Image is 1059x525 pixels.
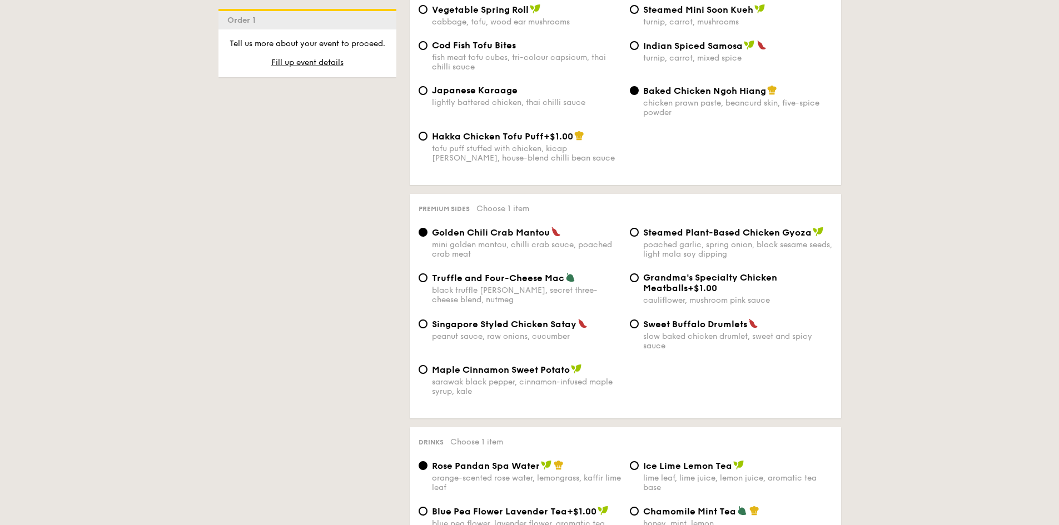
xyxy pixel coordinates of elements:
[688,283,717,293] span: +$1.00
[643,473,832,492] div: lime leaf, lime juice, lemon juice, aromatic tea base
[643,17,832,27] div: turnip, carrot, mushrooms
[749,506,759,516] img: icon-chef-hat.a58ddaea.svg
[630,228,639,237] input: Steamed Plant-Based Chicken Gyozapoached garlic, spring onion, black sesame seeds, light mala soy...
[574,131,584,141] img: icon-chef-hat.a58ddaea.svg
[432,4,529,15] span: Vegetable Spring Roll
[432,461,540,471] span: Rose Pandan Spa Water
[419,205,470,213] span: Premium sides
[643,86,766,96] span: Baked Chicken Ngoh Hiang
[598,506,609,516] img: icon-vegan.f8ff3823.svg
[419,507,427,516] input: Blue Pea Flower Lavender Tea+$1.00blue pea flower, lavender flower, aromatic tea base
[432,40,516,51] span: Cod Fish Tofu Bites
[432,332,621,341] div: peanut sauce, raw onions, cucumber
[757,40,767,50] img: icon-spicy.37a8142b.svg
[432,377,621,396] div: sarawak black pepper, cinnamon-infused maple syrup, kale
[432,506,567,517] span: Blue Pea Flower Lavender Tea
[419,5,427,14] input: Vegetable Spring Rollcabbage, tofu, wood ear mushrooms
[419,319,427,328] input: Singapore Styled Chicken Sataypeanut sauce, raw onions, cucumber
[643,98,832,117] div: chicken prawn paste, beancurd skin, five-spice powder
[630,461,639,470] input: Ice Lime Lemon Tealime leaf, lime juice, lemon juice, aromatic tea base
[432,319,576,329] span: Singapore Styled Chicken Satay
[643,272,777,293] span: Grandma's Specialty Chicken Meatballs
[748,318,758,328] img: icon-spicy.37a8142b.svg
[643,240,832,259] div: poached garlic, spring onion, black sesame seeds, light mala soy dipping
[432,364,570,375] span: Maple Cinnamon Sweet Potato
[733,460,744,470] img: icon-vegan.f8ff3823.svg
[565,272,575,282] img: icon-vegetarian.fe4039eb.svg
[419,86,427,95] input: Japanese Karaagelightly battered chicken, thai chilli sauce
[643,319,747,329] span: Sweet Buffalo Drumlets
[630,273,639,282] input: Grandma's Specialty Chicken Meatballs+$1.00cauliflower, mushroom pink sauce
[551,227,561,237] img: icon-spicy.37a8142b.svg
[554,460,564,470] img: icon-chef-hat.a58ddaea.svg
[643,296,832,305] div: cauliflower, mushroom pink sauce
[630,507,639,516] input: Chamomile Mint Teahoney, mint, lemon
[744,40,755,50] img: icon-vegan.f8ff3823.svg
[530,4,541,14] img: icon-vegan.f8ff3823.svg
[432,240,621,259] div: mini golden mantou, chilli crab sauce, poached crab meat
[227,38,387,49] p: Tell us more about your event to proceed.
[630,319,639,328] input: Sweet Buffalo Drumletsslow baked chicken drumlet, sweet and spicy sauce
[630,41,639,50] input: Indian Spiced Samosaturnip, carrot, mixed spice
[630,5,639,14] input: Steamed Mini Soon Kuehturnip, carrot, mushrooms
[419,461,427,470] input: Rose Pandan Spa Waterorange-scented rose water, lemongrass, kaffir lime leaf
[432,53,621,72] div: fish meat tofu cubes, tri-colour capsicum, thai chilli sauce
[432,473,621,492] div: orange-scented rose water, lemongrass, kaffir lime leaf
[419,132,427,141] input: Hakka Chicken Tofu Puff+$1.00tofu puff stuffed with chicken, kicap [PERSON_NAME], house-blend chi...
[643,53,832,63] div: turnip, carrot, mixed spice
[767,85,777,95] img: icon-chef-hat.a58ddaea.svg
[541,460,552,470] img: icon-vegan.f8ff3823.svg
[643,4,753,15] span: Steamed Mini Soon Kueh
[737,506,747,516] img: icon-vegetarian.fe4039eb.svg
[419,438,444,446] span: Drinks
[754,4,765,14] img: icon-vegan.f8ff3823.svg
[813,227,824,237] img: icon-vegan.f8ff3823.svg
[643,461,732,471] span: Ice Lime Lemon Tea
[419,365,427,374] input: Maple Cinnamon Sweet Potatosarawak black pepper, cinnamon-infused maple syrup, kale
[432,17,621,27] div: cabbage, tofu, wood ear mushrooms
[476,204,529,213] span: Choose 1 item
[419,41,427,50] input: Cod Fish Tofu Bitesfish meat tofu cubes, tri-colour capsicum, thai chilli sauce
[419,273,427,282] input: Truffle and Four-Cheese Macblack truffle [PERSON_NAME], secret three-cheese blend, nutmeg
[432,227,550,238] span: Golden Chili Crab Mantou
[544,131,573,142] span: +$1.00
[432,273,564,283] span: Truffle and Four-Cheese Mac
[432,98,621,107] div: lightly battered chicken, thai chilli sauce
[271,58,344,67] span: Fill up event details
[643,41,743,51] span: Indian Spiced Samosa
[450,437,503,447] span: Choose 1 item
[643,227,812,238] span: Steamed Plant-Based Chicken Gyoza
[432,144,621,163] div: tofu puff stuffed with chicken, kicap [PERSON_NAME], house-blend chilli bean sauce
[643,506,736,517] span: Chamomile Mint Tea
[432,131,544,142] span: Hakka Chicken Tofu Puff
[643,332,832,351] div: slow baked chicken drumlet, sweet and spicy sauce
[432,85,518,96] span: Japanese Karaage
[432,286,621,304] div: black truffle [PERSON_NAME], secret three-cheese blend, nutmeg
[567,506,596,517] span: +$1.00
[227,16,260,25] span: Order 1
[419,228,427,237] input: Golden Chili Crab Mantoumini golden mantou, chilli crab sauce, poached crab meat
[630,86,639,95] input: Baked Chicken Ngoh Hiangchicken prawn paste, beancurd skin, five-spice powder
[571,364,582,374] img: icon-vegan.f8ff3823.svg
[578,318,588,328] img: icon-spicy.37a8142b.svg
